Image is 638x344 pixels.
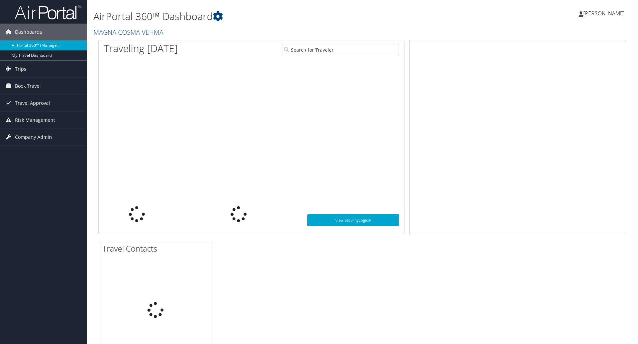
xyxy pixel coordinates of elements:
[15,78,41,94] span: Book Travel
[282,44,399,56] input: Search for Traveler
[15,129,52,145] span: Company Admin
[15,4,81,20] img: airportal-logo.png
[15,24,42,40] span: Dashboards
[15,95,50,111] span: Travel Approval
[15,61,26,77] span: Trips
[93,28,165,37] a: MAGNA COSMA VEHMA
[307,214,399,226] a: View SecurityLogic®
[15,112,55,128] span: Risk Management
[583,10,625,17] span: [PERSON_NAME]
[102,243,212,254] h2: Travel Contacts
[104,41,178,55] h1: Traveling [DATE]
[579,3,631,23] a: [PERSON_NAME]
[93,9,452,23] h1: AirPortal 360™ Dashboard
